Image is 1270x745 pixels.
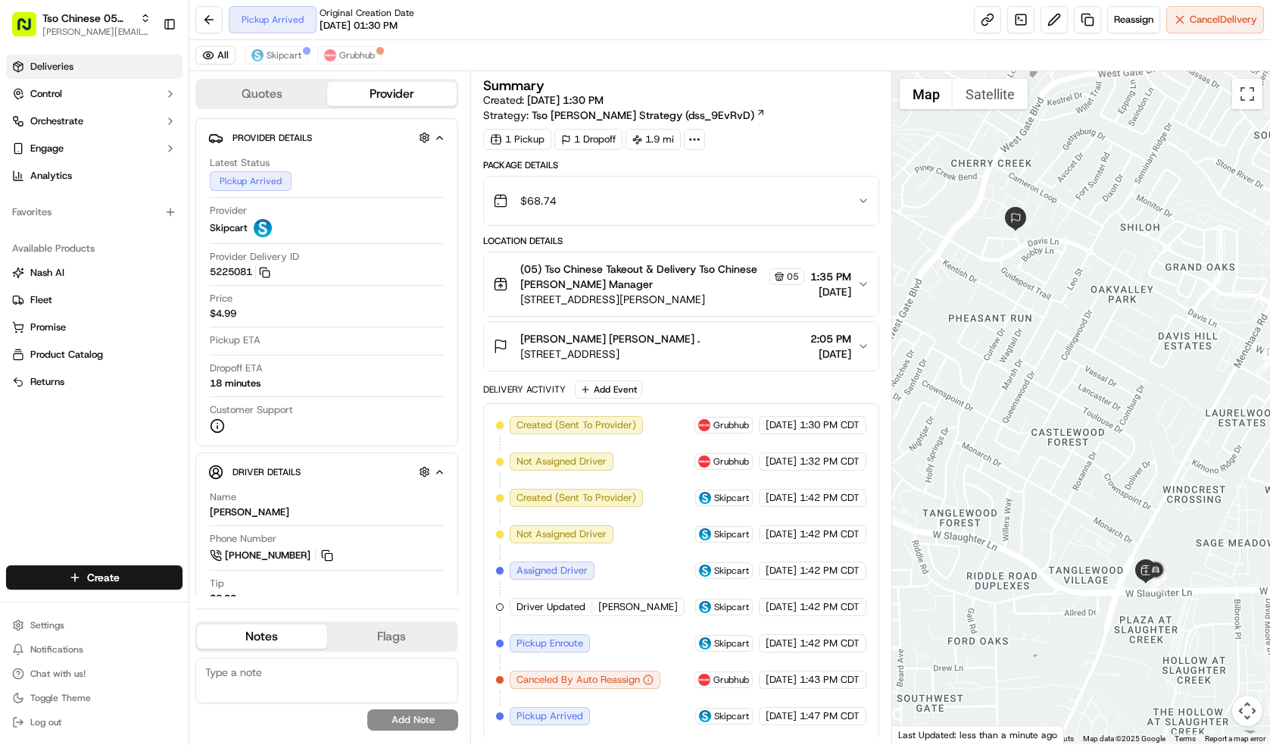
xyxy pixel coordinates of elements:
img: profile_skipcart_partner.png [699,565,711,577]
span: Pickup Enroute [516,637,583,650]
button: Control [6,82,183,106]
span: [DATE] [766,673,797,687]
span: Product Catalog [30,348,103,362]
span: 1:42 PM CDT [800,564,860,578]
span: Toggle Theme [30,692,91,704]
span: [STREET_ADDRESS] [520,346,700,362]
span: 1:32 PM CDT [800,455,860,468]
span: 1:42 PM CDT [800,491,860,505]
img: Google [896,725,946,744]
a: Report a map error [1205,734,1265,743]
button: Notifications [6,639,183,660]
button: Create [6,565,183,590]
button: Fleet [6,288,183,312]
span: Provider Delivery ID [210,250,299,264]
div: 18 minutes [210,377,261,390]
a: Deliveries [6,55,183,79]
span: Orchestrate [30,114,83,128]
div: Favorites [6,200,183,224]
a: [PHONE_NUMBER] [210,547,335,564]
span: Provider [210,204,247,218]
button: Settings [6,615,183,636]
span: [DATE] [766,709,797,723]
button: Notes [197,624,327,649]
img: profile_skipcart_partner.png [699,528,711,540]
div: 1 Dropoff [554,129,623,150]
span: Tip [210,577,224,590]
span: 1:35 PM [810,269,851,284]
span: [DATE] 1:30 PM [527,93,604,107]
span: Nash AI [30,266,64,280]
div: [PERSON_NAME] [210,506,289,519]
span: [PERSON_NAME] [PERSON_NAME] . [520,331,700,346]
span: [DATE] [766,455,797,468]
button: Grubhub [317,46,382,64]
button: Toggle Theme [6,687,183,709]
span: Not Assigned Driver [516,527,607,541]
span: Created (Sent To Provider) [516,418,636,432]
button: Log out [6,712,183,733]
span: Fleet [30,293,52,307]
span: Created: [483,92,604,108]
span: Analytics [30,169,72,183]
span: Canceled By Auto Reassign [516,673,640,687]
span: [PERSON_NAME][EMAIL_ADDRESS][DOMAIN_NAME] [42,26,151,38]
button: Tso Chinese 05 [PERSON_NAME] [42,11,134,26]
div: Strategy: [483,108,766,123]
button: Add Event [575,380,642,399]
button: Provider [327,82,457,106]
div: 1 Pickup [483,129,551,150]
div: $2.00 [210,592,236,606]
img: profile_skipcart_partner.png [251,49,264,61]
img: profile_skipcart_partner.png [699,492,711,504]
div: We're available if you need us! [51,160,192,172]
a: Terms (opens in new tab) [1175,734,1196,743]
button: (05) Tso Chinese Takeout & Delivery Tso Chinese [PERSON_NAME] Manager05[STREET_ADDRESS][PERSON_NA... [484,252,878,316]
button: Quotes [197,82,327,106]
span: $4.99 [210,307,236,321]
span: Driver Updated [516,600,585,614]
img: 5e692f75ce7d37001a5d71f1 [698,674,710,686]
span: Grubhub [713,419,749,431]
span: (05) Tso Chinese Takeout & Delivery Tso Chinese [PERSON_NAME] Manager [520,261,766,292]
span: 2:05 PM [810,331,851,346]
button: Provider Details [208,125,445,150]
span: Chat with us! [30,668,86,680]
button: Chat with us! [6,663,183,684]
p: Welcome 👋 [15,61,276,85]
span: [DATE] [766,491,797,505]
span: Skipcart [267,49,301,61]
div: Delivery Activity [483,383,566,396]
span: Notifications [30,643,83,656]
span: Original Creation Date [320,7,414,19]
span: [DATE] [810,346,851,362]
img: 1736555255976-a54dd68f-1ca7-489b-9aae-adbdc363a1c4 [15,145,42,172]
a: Promise [12,321,176,334]
img: 5e692f75ce7d37001a5d71f1 [324,49,336,61]
span: Driver Details [232,466,301,478]
span: Provider Details [232,132,312,144]
div: Location Details [483,235,879,247]
span: Skipcart [714,637,749,650]
button: 5225081 [210,265,270,279]
img: profile_skipcart_partner.png [699,601,711,613]
span: Deliveries [30,60,73,74]
span: [DATE] [766,600,797,614]
img: Nash [15,15,45,45]
span: Phone Number [210,532,276,546]
span: [STREET_ADDRESS][PERSON_NAME] [520,292,804,307]
span: Dropoff ETA [210,362,263,375]
button: $68.74 [484,177,878,225]
span: Skipcart [714,601,749,613]
span: Latest Status [210,156,270,170]
span: $68.74 [520,193,557,208]
a: Nash AI [12,266,176,280]
span: 1:42 PM CDT [800,600,860,614]
h3: Summary [483,79,545,92]
button: Returns [6,370,183,394]
div: 📗 [15,221,27,233]
span: [DATE] [766,564,797,578]
img: profile_skipcart_partner.png [699,637,711,650]
button: Product Catalog [6,343,183,367]
button: Engage [6,136,183,161]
